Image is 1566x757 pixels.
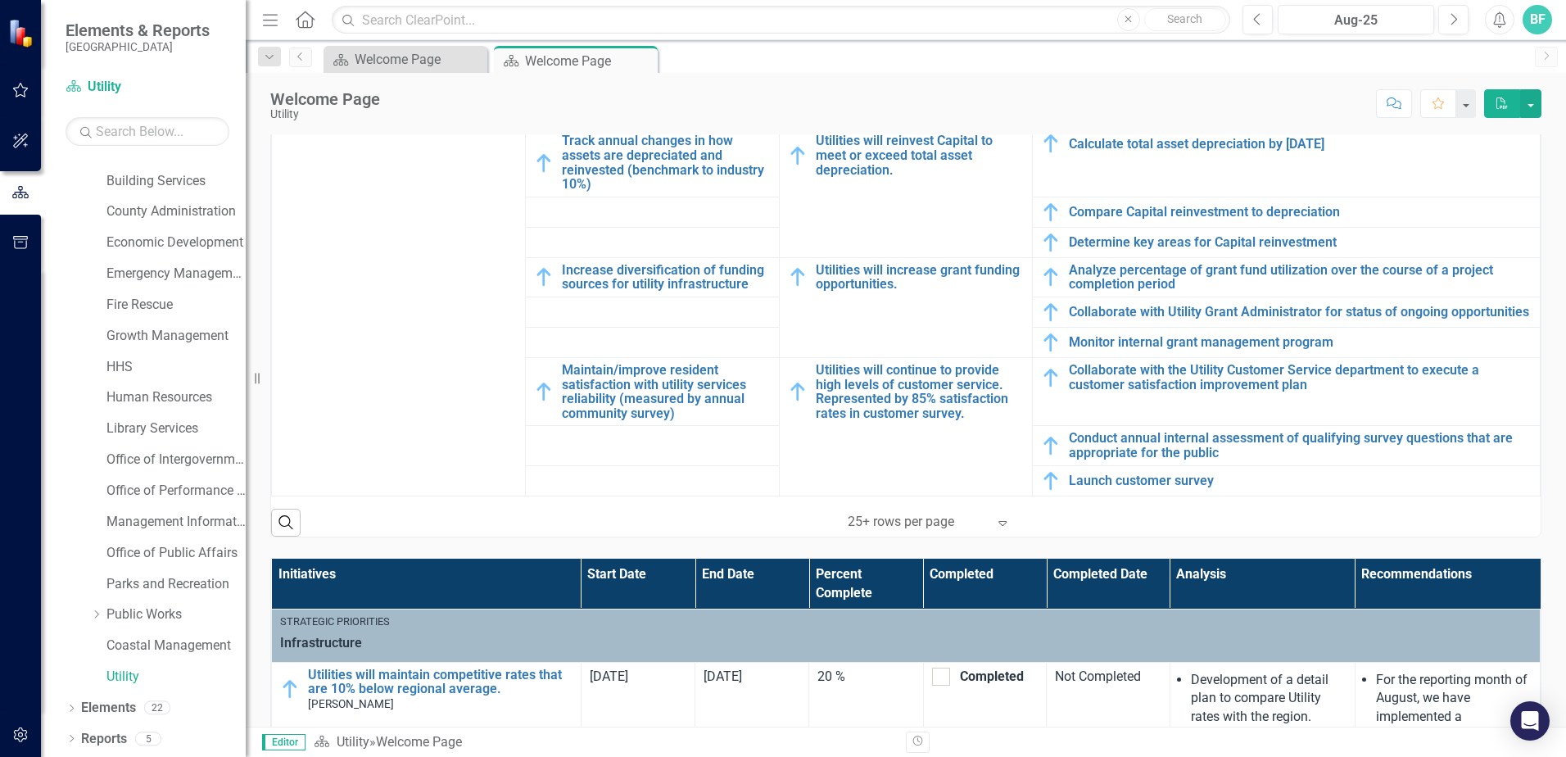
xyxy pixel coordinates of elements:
[1069,363,1532,392] a: Collaborate with the Utility Customer Service department to execute a customer satisfaction impro...
[1033,129,1541,197] td: Double-Click to Edit Right Click for Context Menu
[1167,12,1202,25] span: Search
[1069,137,1532,152] a: Calculate total asset depreciation by [DATE]
[308,698,394,710] small: [PERSON_NAME]
[816,263,1025,292] a: Utilities will increase grant funding opportunities.
[704,669,742,684] span: [DATE]
[314,733,894,752] div: »
[1041,333,1061,352] img: In Progress
[81,699,136,718] a: Elements
[525,129,779,197] td: Double-Click to Edit Right Click for Context Menu
[1033,297,1541,327] td: Double-Click to Edit Right Click for Context Menu
[788,267,808,287] img: In Progress
[1033,257,1541,297] td: Double-Click to Edit Right Click for Context Menu
[262,734,306,750] span: Editor
[562,134,771,191] a: Track annual changes in how assets are depreciated and reinvested (benchmark to industry 10%)
[1041,267,1061,287] img: In Progress
[1523,5,1552,34] button: BF
[534,382,554,401] img: In Progress
[106,451,246,469] a: Office of Intergovernmental Affairs
[106,419,246,438] a: Library Services
[106,668,246,687] a: Utility
[1033,227,1541,257] td: Double-Click to Edit Right Click for Context Menu
[1041,368,1061,388] img: In Progress
[1055,668,1161,687] div: Not Completed
[534,267,554,287] img: In Progress
[144,701,170,715] div: 22
[66,40,210,53] small: [GEOGRAPHIC_DATA]
[525,257,779,297] td: Double-Click to Edit Right Click for Context Menu
[376,734,462,750] div: Welcome Page
[1069,431,1532,460] a: Conduct annual internal assessment of qualifying survey questions that are appropriate for the pu...
[1041,233,1061,252] img: In Progress
[816,134,1025,177] a: Utilities will reinvest Capital to meet or exceed total asset depreciation.
[1041,302,1061,322] img: In Progress
[270,90,380,108] div: Welcome Page
[66,117,229,146] input: Search Below...
[1069,235,1532,250] a: Determine key areas for Capital reinvestment
[788,382,808,401] img: In Progress
[106,233,246,252] a: Economic Development
[66,20,210,40] span: Elements & Reports
[337,734,369,750] a: Utility
[1041,471,1061,491] img: In Progress
[106,513,246,532] a: Management Information Systems
[280,679,300,699] img: In Progress
[270,108,380,120] div: Utility
[1033,357,1541,425] td: Double-Click to Edit Right Click for Context Menu
[272,29,526,496] td: Double-Click to Edit Right Click for Context Menu
[1069,335,1532,350] a: Monitor internal grant management program
[106,388,246,407] a: Human Resources
[1283,11,1428,30] div: Aug-25
[779,257,1033,357] td: Double-Click to Edit Right Click for Context Menu
[562,263,771,292] a: Increase diversification of funding sources for utility infrastructure
[328,49,483,70] a: Welcome Page
[106,202,246,221] a: County Administration
[106,605,246,624] a: Public Works
[1033,426,1541,465] td: Double-Click to Edit Right Click for Context Menu
[332,6,1230,34] input: Search ClearPoint...
[1069,474,1532,488] a: Launch customer survey
[280,634,1532,653] span: Infrastructure
[779,129,1033,257] td: Double-Click to Edit Right Click for Context Menu
[106,482,246,501] a: Office of Performance & Transparency
[106,296,246,315] a: Fire Rescue
[1191,671,1346,728] li: Development of a detail plan to compare Utility rates with the region.
[1041,202,1061,222] img: In Progress
[272,610,1541,662] td: Double-Click to Edit
[135,732,161,746] div: 5
[106,637,246,655] a: Coastal Management
[355,49,483,70] div: Welcome Page
[66,78,229,97] a: Utility
[525,51,654,71] div: Welcome Page
[308,668,573,696] a: Utilities will maintain competitive rates that are 10% below regional average.
[106,544,246,563] a: Office of Public Affairs
[280,614,1532,629] div: Strategic Priorities
[1041,436,1061,456] img: In Progress
[788,146,808,165] img: In Progress
[1069,305,1532,320] a: Collaborate with Utility Grant Administrator for status of ongoing opportunities
[817,668,914,687] div: 20 %
[106,575,246,594] a: Parks and Recreation
[1033,327,1541,357] td: Double-Click to Edit Right Click for Context Menu
[106,172,246,191] a: Building Services
[1144,8,1226,31] button: Search
[1278,5,1434,34] button: Aug-25
[1510,701,1550,741] div: Open Intercom Messenger
[525,357,779,425] td: Double-Click to Edit Right Click for Context Menu
[1041,134,1061,153] img: In Progress
[534,153,554,173] img: In Progress
[779,357,1033,496] td: Double-Click to Edit Right Click for Context Menu
[106,265,246,283] a: Emergency Management
[1033,197,1541,227] td: Double-Click to Edit Right Click for Context Menu
[8,18,37,47] img: ClearPoint Strategy
[1069,263,1532,292] a: Analyze percentage of grant fund utilization over the course of a project completion period
[106,327,246,346] a: Growth Management
[562,363,771,420] a: Maintain/improve resident satisfaction with utility services reliability (measured by annual comm...
[1069,205,1532,220] a: Compare Capital reinvestment to depreciation
[1033,465,1541,496] td: Double-Click to Edit Right Click for Context Menu
[816,363,1025,420] a: Utilities will continue to provide high levels of customer service. Represented by 85% satisfacti...
[106,358,246,377] a: HHS
[81,730,127,749] a: Reports
[590,669,628,684] span: [DATE]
